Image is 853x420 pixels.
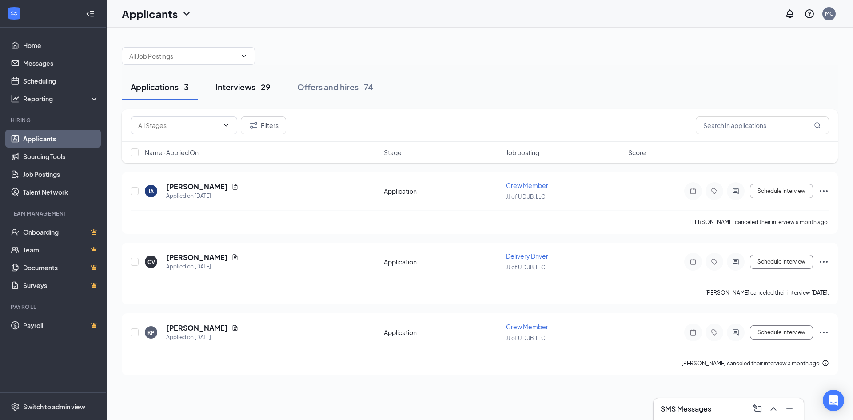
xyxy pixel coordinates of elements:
[661,404,711,414] h3: SMS Messages
[86,9,95,18] svg: Collapse
[750,325,813,340] button: Schedule Interview
[506,323,548,331] span: Crew Member
[129,51,237,61] input: All Job Postings
[709,188,720,195] svg: Tag
[23,316,99,334] a: PayrollCrown
[696,116,829,134] input: Search in applications
[822,360,829,367] svg: Info
[768,404,779,414] svg: ChevronUp
[23,165,99,183] a: Job Postings
[166,262,239,271] div: Applied on [DATE]
[11,210,97,217] div: Team Management
[23,276,99,294] a: SurveysCrown
[147,258,155,266] div: CV
[825,10,833,17] div: MC
[750,402,765,416] button: ComposeMessage
[11,94,20,103] svg: Analysis
[750,255,813,269] button: Schedule Interview
[23,54,99,72] a: Messages
[23,259,99,276] a: DocumentsCrown
[384,328,501,337] div: Application
[688,329,698,336] svg: Note
[752,404,763,414] svg: ComposeMessage
[628,148,646,157] span: Score
[166,252,228,262] h5: [PERSON_NAME]
[147,329,155,336] div: KP
[506,264,545,271] span: JJ of U DUB, LLC
[818,327,829,338] svg: Ellipses
[231,254,239,261] svg: Document
[11,402,20,411] svg: Settings
[730,188,741,195] svg: ActiveChat
[705,288,829,297] div: [PERSON_NAME] canceled their interview [DATE].
[730,258,741,265] svg: ActiveChat
[782,402,797,416] button: Minimize
[23,402,85,411] div: Switch to admin view
[690,218,829,227] div: [PERSON_NAME] canceled their interview a month ago.
[23,148,99,165] a: Sourcing Tools
[248,120,259,131] svg: Filter
[231,324,239,332] svg: Document
[750,184,813,198] button: Schedule Interview
[23,130,99,148] a: Applicants
[766,402,781,416] button: ChevronUp
[682,359,829,368] div: [PERSON_NAME] canceled their interview a month ago.
[122,6,178,21] h1: Applicants
[384,187,501,196] div: Application
[23,241,99,259] a: TeamCrown
[785,8,795,19] svg: Notifications
[145,148,199,157] span: Name · Applied On
[384,148,402,157] span: Stage
[506,181,548,189] span: Crew Member
[804,8,815,19] svg: QuestionInfo
[730,329,741,336] svg: ActiveChat
[814,122,821,129] svg: MagnifyingGlass
[506,252,548,260] span: Delivery Driver
[823,390,844,411] div: Open Intercom Messenger
[11,116,97,124] div: Hiring
[688,188,698,195] svg: Note
[231,183,239,190] svg: Document
[818,256,829,267] svg: Ellipses
[241,116,286,134] button: Filter Filters
[23,94,100,103] div: Reporting
[166,323,228,333] h5: [PERSON_NAME]
[131,81,189,92] div: Applications · 3
[11,303,97,311] div: Payroll
[784,404,795,414] svg: Minimize
[23,72,99,90] a: Scheduling
[506,193,545,200] span: JJ of U DUB, LLC
[23,183,99,201] a: Talent Network
[223,122,230,129] svg: ChevronDown
[10,9,19,18] svg: WorkstreamLogo
[297,81,373,92] div: Offers and hires · 74
[166,333,239,342] div: Applied on [DATE]
[709,258,720,265] svg: Tag
[688,258,698,265] svg: Note
[818,186,829,196] svg: Ellipses
[240,52,247,60] svg: ChevronDown
[138,120,219,130] input: All Stages
[506,335,545,341] span: JJ of U DUB, LLC
[23,36,99,54] a: Home
[149,188,154,195] div: IA
[384,257,501,266] div: Application
[166,182,228,192] h5: [PERSON_NAME]
[506,148,539,157] span: Job posting
[215,81,271,92] div: Interviews · 29
[166,192,239,200] div: Applied on [DATE]
[181,8,192,19] svg: ChevronDown
[23,223,99,241] a: OnboardingCrown
[709,329,720,336] svg: Tag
